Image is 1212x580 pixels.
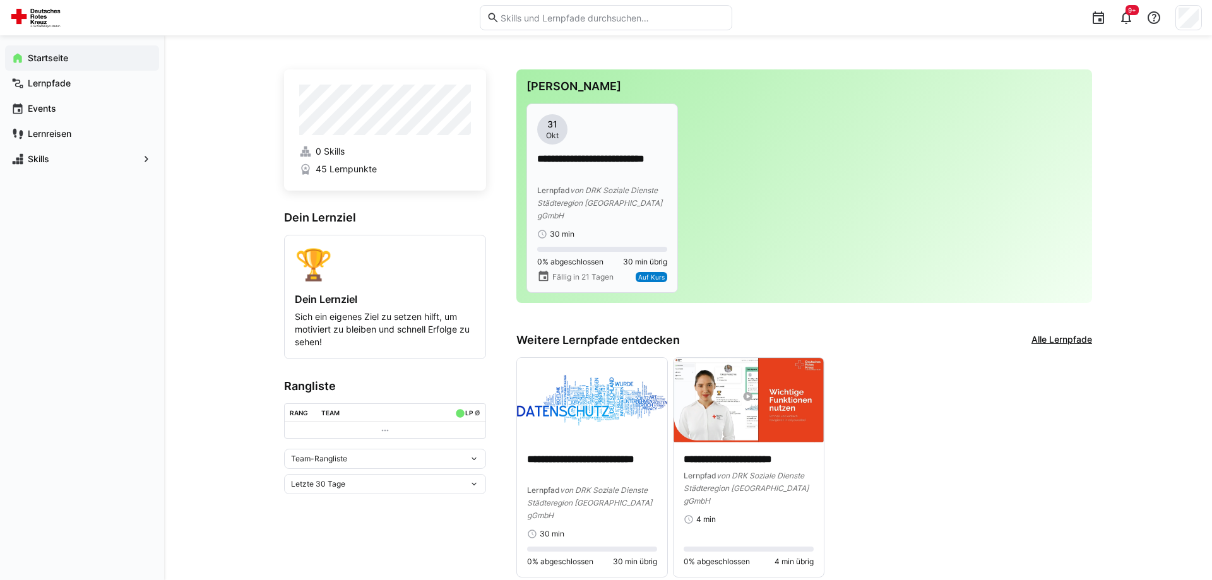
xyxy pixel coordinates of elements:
[316,145,345,158] span: 0 Skills
[550,229,574,239] span: 30 min
[775,557,814,567] span: 4 min übrig
[547,118,557,131] span: 31
[284,211,486,225] h3: Dein Lernziel
[284,379,486,393] h3: Rangliste
[321,409,340,417] div: Team
[295,311,475,348] p: Sich ein eigenes Ziel zu setzen hilft, um motiviert zu bleiben und schnell Erfolge zu sehen!
[684,471,716,480] span: Lernpfad
[526,80,1082,93] h3: [PERSON_NAME]
[684,471,809,506] span: von DRK Soziale Dienste Städteregion [GEOGRAPHIC_DATA] gGmbH
[1031,333,1092,347] a: Alle Lernpfade
[527,485,560,495] span: Lernpfad
[517,358,667,442] img: image
[638,273,665,281] span: Auf Kurs
[299,145,471,158] a: 0 Skills
[540,529,564,539] span: 30 min
[527,485,652,520] span: von DRK Soziale Dienste Städteregion [GEOGRAPHIC_DATA] gGmbH
[546,131,559,141] span: Okt
[623,257,667,267] span: 30 min übrig
[613,557,657,567] span: 30 min übrig
[316,163,377,175] span: 45 Lernpunkte
[295,246,475,283] div: 🏆
[684,557,750,567] span: 0% abgeschlossen
[290,409,308,417] div: Rang
[537,186,662,220] span: von DRK Soziale Dienste Städteregion [GEOGRAPHIC_DATA] gGmbH
[291,454,347,464] span: Team-Rangliste
[696,514,716,524] span: 4 min
[465,409,473,417] div: LP
[499,12,725,23] input: Skills und Lernpfade durchsuchen…
[537,186,570,195] span: Lernpfad
[527,557,593,567] span: 0% abgeschlossen
[295,293,475,305] h4: Dein Lernziel
[516,333,680,347] h3: Weitere Lernpfade entdecken
[552,272,614,282] span: Fällig in 21 Tagen
[291,479,345,489] span: Letzte 30 Tage
[537,257,603,267] span: 0% abgeschlossen
[674,358,824,442] img: image
[475,406,480,417] a: ø
[1128,6,1136,14] span: 9+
